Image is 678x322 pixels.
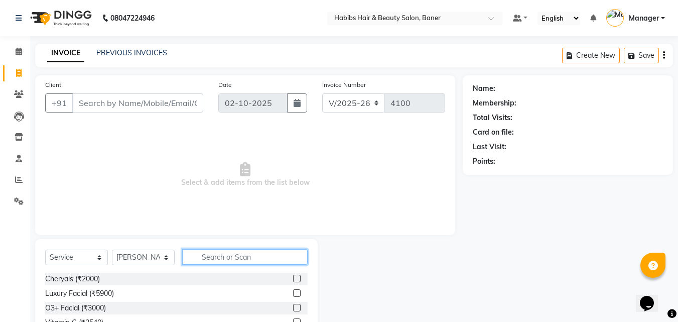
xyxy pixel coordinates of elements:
[473,127,514,138] div: Card on file:
[45,93,73,113] button: +91
[110,4,155,32] b: 08047224946
[96,48,167,57] a: PREVIOUS INVOICES
[45,303,106,313] div: O3+ Facial (₹3000)
[26,4,94,32] img: logo
[473,83,495,94] div: Name:
[624,48,659,63] button: Save
[629,13,659,24] span: Manager
[636,282,668,312] iframe: chat widget
[218,80,232,89] label: Date
[473,142,506,152] div: Last Visit:
[72,93,203,113] input: Search by Name/Mobile/Email/Code
[45,80,61,89] label: Client
[45,125,445,225] span: Select & add items from the list below
[322,80,366,89] label: Invoice Number
[473,156,495,167] div: Points:
[606,9,624,27] img: Manager
[45,274,100,284] div: Cheryals (₹2000)
[562,48,620,63] button: Create New
[473,98,516,109] div: Membership:
[45,288,114,299] div: Luxury Facial (₹5900)
[47,44,84,62] a: INVOICE
[182,249,308,265] input: Search or Scan
[473,113,512,123] div: Total Visits:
